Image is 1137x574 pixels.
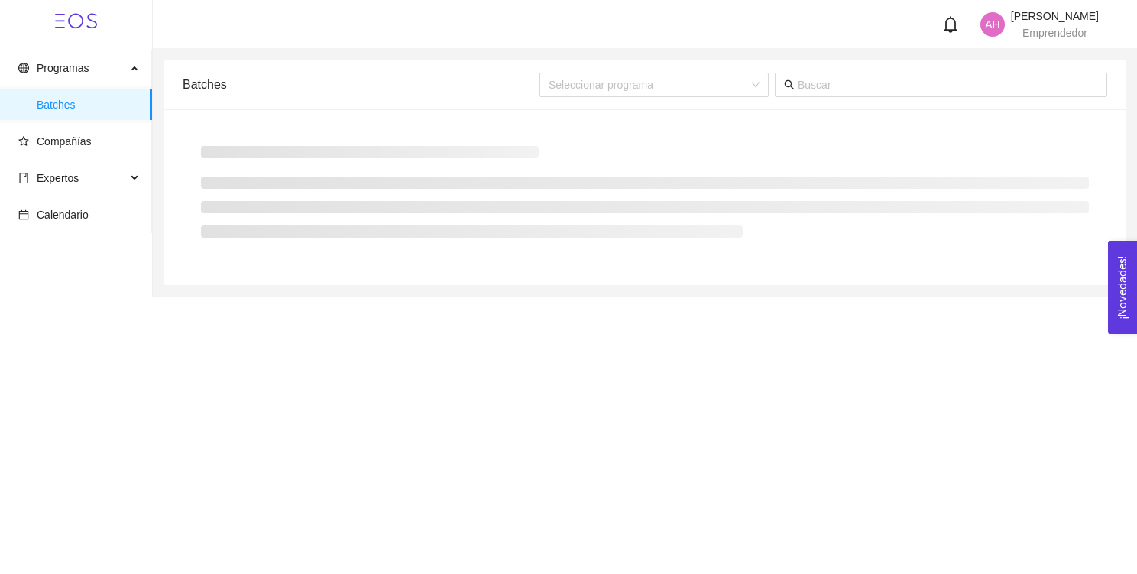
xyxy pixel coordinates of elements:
[18,209,29,220] span: calendar
[985,12,999,37] span: AH
[37,62,89,74] span: Programas
[784,79,795,90] span: search
[1108,241,1137,334] button: Open Feedback Widget
[37,135,92,148] span: Compañías
[798,76,1098,93] input: Buscar
[37,172,79,184] span: Expertos
[183,63,539,106] div: Batches
[18,173,29,183] span: book
[942,16,959,33] span: bell
[37,209,89,221] span: Calendario
[37,89,140,120] span: Batches
[1022,27,1087,39] span: Emprendedor
[18,136,29,147] span: star
[1011,10,1099,22] span: [PERSON_NAME]
[18,63,29,73] span: global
